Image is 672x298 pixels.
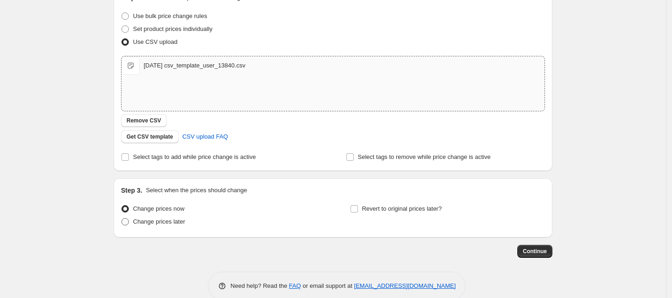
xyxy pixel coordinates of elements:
a: [EMAIL_ADDRESS][DOMAIN_NAME] [354,282,456,289]
span: Revert to original prices later? [362,205,442,212]
span: Remove CSV [127,117,161,124]
button: Remove CSV [121,114,167,127]
h2: Step 3. [121,186,142,195]
a: CSV upload FAQ [177,129,234,144]
span: Change prices now [133,205,184,212]
span: Get CSV template [127,133,173,140]
span: Select tags to add while price change is active [133,153,256,160]
span: Select tags to remove while price change is active [358,153,491,160]
div: [DATE] csv_template_user_13840.csv [144,61,245,70]
span: Continue [523,248,547,255]
span: Set product prices individually [133,25,212,32]
span: or email support at [301,282,354,289]
span: Use bulk price change rules [133,12,207,19]
button: Get CSV template [121,130,179,143]
span: Change prices later [133,218,185,225]
a: FAQ [289,282,301,289]
span: Use CSV upload [133,38,177,45]
span: Need help? Read the [230,282,289,289]
p: Select when the prices should change [146,186,247,195]
button: Continue [517,245,552,258]
span: CSV upload FAQ [182,132,228,141]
